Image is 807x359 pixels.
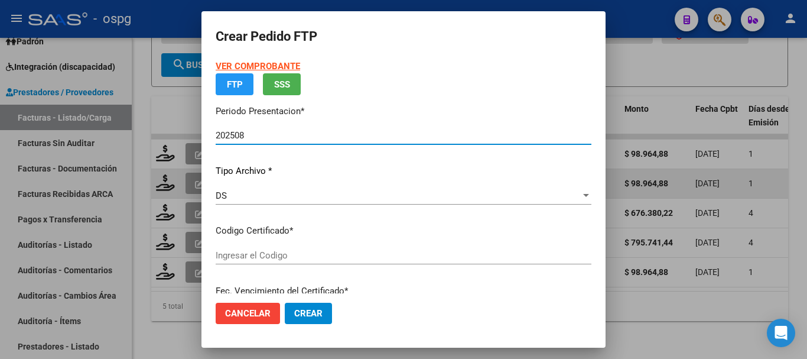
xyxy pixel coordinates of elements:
a: VER COMPROBANTE [216,61,300,72]
div: Open Intercom Messenger [767,319,795,347]
p: Codigo Certificado [216,224,591,238]
button: SSS [263,73,301,95]
p: Tipo Archivo * [216,164,591,178]
h2: Crear Pedido FTP [216,25,591,48]
span: FTP [227,79,243,90]
p: Fec. Vencimiento del Certificado [216,284,591,298]
span: Cancelar [225,308,271,319]
button: FTP [216,73,253,95]
span: DS [216,190,227,201]
p: Periodo Presentacion [216,105,591,118]
span: SSS [274,79,290,90]
button: Cancelar [216,303,280,324]
button: Crear [285,303,332,324]
span: Crear [294,308,323,319]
